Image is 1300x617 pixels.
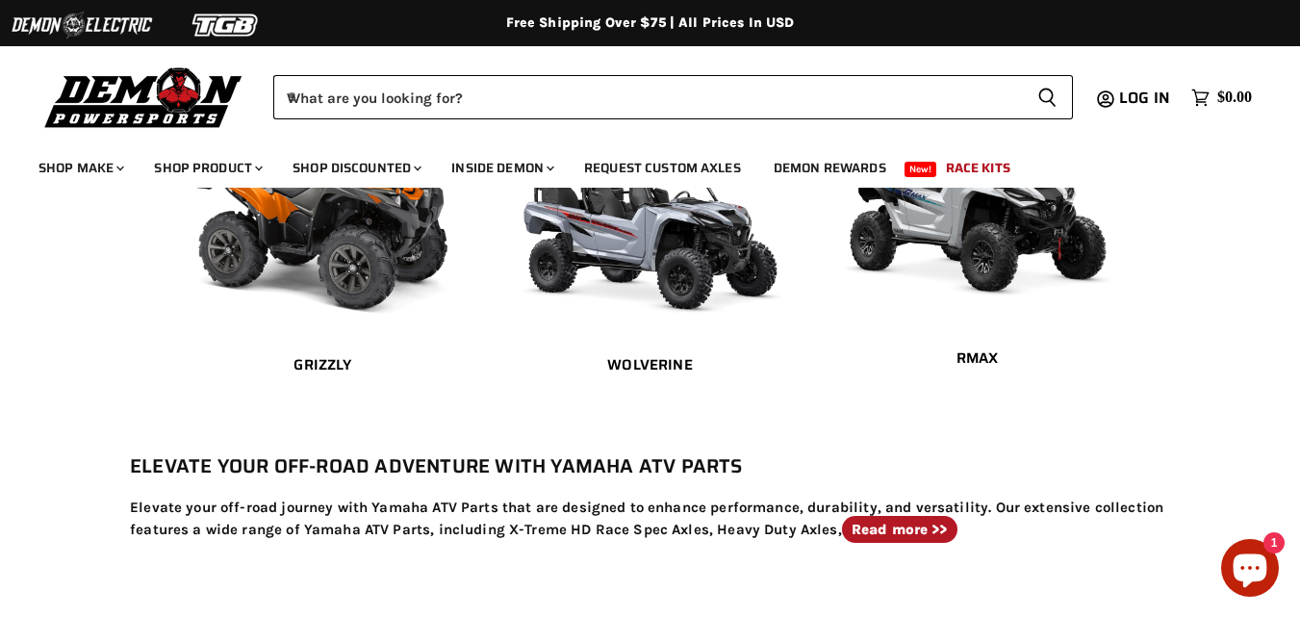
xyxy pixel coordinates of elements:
a: Shop Product [140,148,274,188]
strong: Read more >> [852,521,948,538]
img: Demon Electric Logo 2 [10,7,154,43]
span: $0.00 [1217,89,1252,107]
a: Inside Demon [437,148,566,188]
input: When autocomplete results are available use up and down arrows to review and enter to select [273,75,1022,119]
span: Log in [1119,86,1170,110]
p: Elevate your off-road journey with Yamaha ATV Parts that are designed to enhance performance, dur... [130,497,1170,540]
button: Search [1022,75,1073,119]
a: RMAX [833,337,1122,381]
a: Request Custom Axles [570,148,755,188]
h2: RMAX [833,348,1122,369]
a: Grizzly [179,343,468,387]
span: New! [905,162,937,177]
a: Wolverine [506,343,795,387]
img: Grizzly [179,88,468,328]
form: Product [273,75,1073,119]
h2: Wolverine [506,355,795,375]
a: Shop Make [24,148,136,188]
a: Race Kits [931,148,1025,188]
h2: Grizzly [179,355,468,375]
h2: Elevate Your Off-Road Adventure with Yamaha ATV Parts [130,452,1170,481]
img: Demon Powersports [38,63,249,131]
img: RMAX [833,88,1122,321]
a: Log in [1110,90,1182,107]
ul: Main menu [24,141,1247,188]
a: Demon Rewards [759,148,901,188]
img: Wolverine [506,88,795,328]
a: Shop Discounted [278,148,433,188]
img: TGB Logo 2 [154,7,298,43]
inbox-online-store-chat: Shopify online store chat [1215,539,1285,602]
a: $0.00 [1182,84,1262,112]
